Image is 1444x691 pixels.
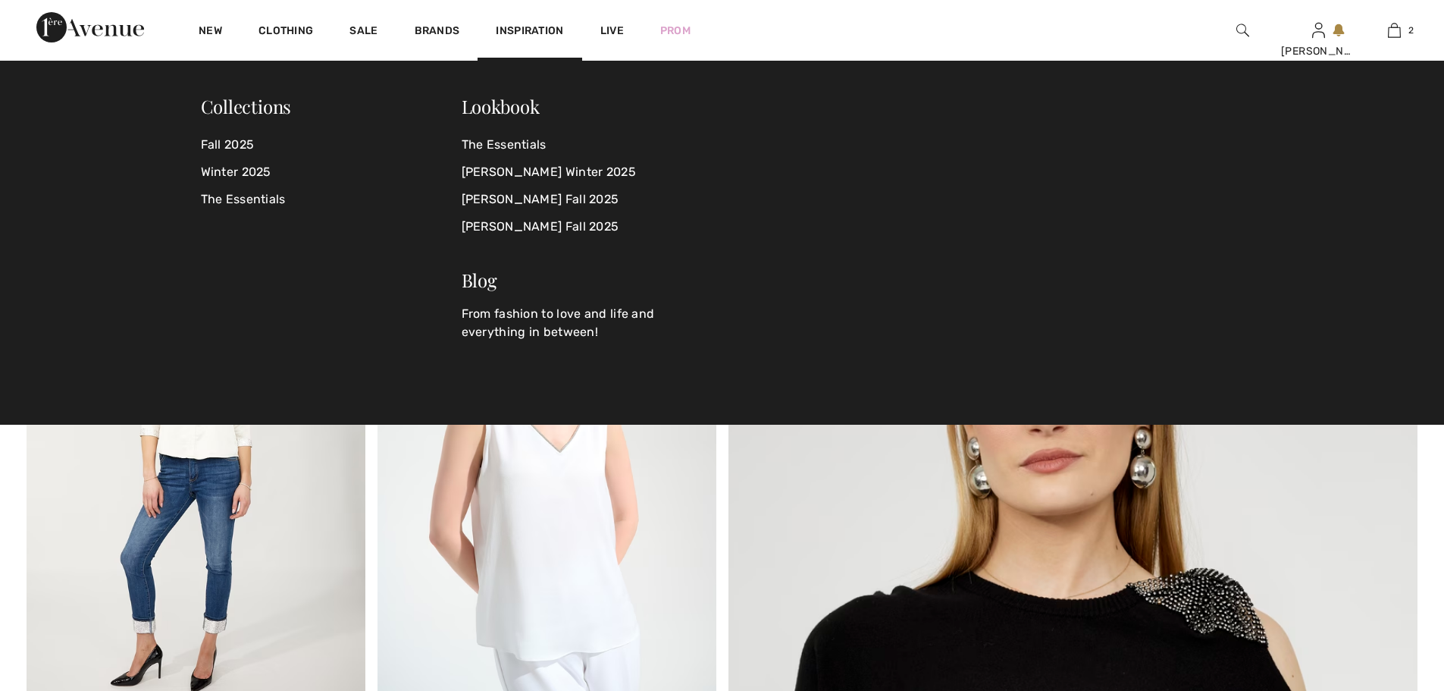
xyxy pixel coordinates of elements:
a: Fall 2025 [201,131,462,159]
img: search the website [1236,21,1249,39]
a: Winter 2025 [201,159,462,186]
a: Lookbook [462,94,540,118]
a: New [199,24,222,40]
div: [PERSON_NAME] [1281,43,1355,59]
span: 2 [1408,24,1414,37]
a: [PERSON_NAME] Winter 2025 [462,159,704,186]
span: Collections [201,94,292,118]
a: 2 [1357,21,1431,39]
span: Inspiration [496,24,563,40]
a: Sign In [1312,23,1325,37]
img: My Info [1312,21,1325,39]
a: [PERSON_NAME] Fall 2025 [462,186,704,213]
a: Clothing [258,24,313,40]
a: Prom [660,23,691,39]
a: Brands [415,24,460,40]
img: 1ère Avenue [36,12,144,42]
a: [PERSON_NAME] Fall 2025 [462,213,704,240]
p: From fashion to love and life and everything in between! [462,305,704,341]
a: The Essentials [462,131,704,159]
a: Sale [349,24,377,40]
a: Blog [462,268,497,292]
img: My Bag [1388,21,1401,39]
iframe: Opens a widget where you can chat to one of our agents [1348,577,1429,615]
a: Live [600,23,624,39]
a: The Essentials [201,186,462,213]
